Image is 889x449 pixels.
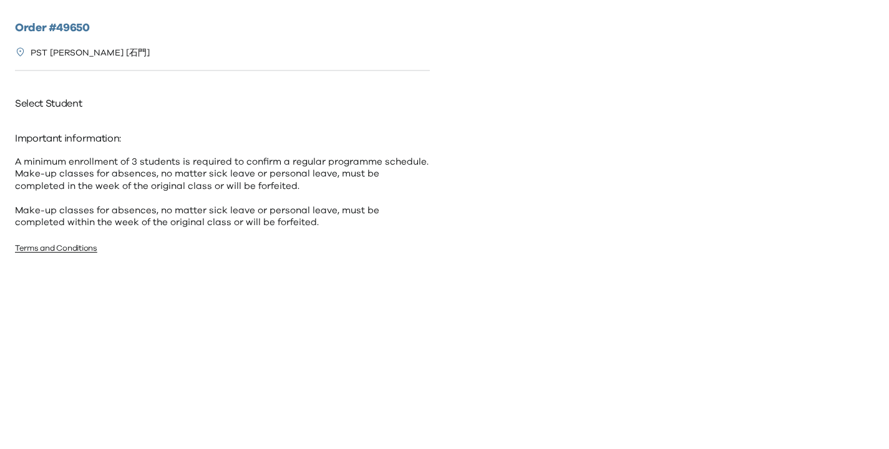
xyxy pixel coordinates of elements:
[31,47,150,60] p: PST [PERSON_NAME] [石門]
[15,128,430,148] p: Important information:
[15,94,430,113] p: Select Student
[15,244,97,253] a: Terms and Conditions
[15,156,430,229] p: A minimum enrollment of 3 students is required to confirm a regular programme schedule. Make-up c...
[15,20,430,37] h2: Order # 49650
